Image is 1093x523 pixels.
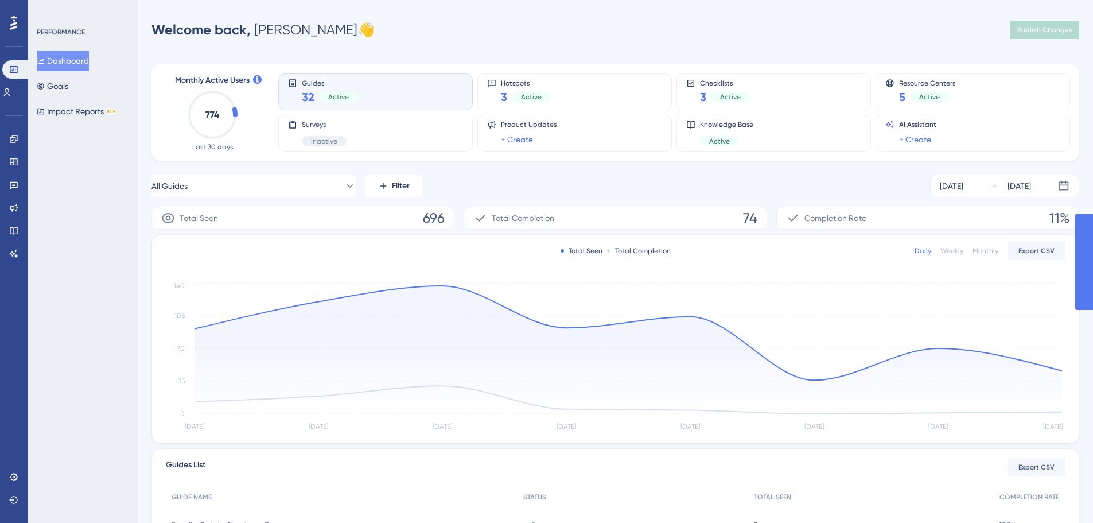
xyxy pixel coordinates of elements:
button: Goals [37,76,68,96]
span: TOTAL SEEN [754,493,791,502]
button: Publish Changes [1010,21,1079,39]
span: GUIDE NAME [172,493,212,502]
span: Filter [392,179,410,193]
div: [DATE] [940,179,963,193]
tspan: [DATE] [309,423,328,431]
span: Active [521,92,542,102]
span: 11% [1049,209,1069,227]
span: 3 [501,89,507,105]
tspan: [DATE] [433,423,452,431]
span: Active [328,92,349,102]
span: Hotspots [501,79,551,87]
text: 774 [205,109,220,120]
tspan: 140 [174,282,185,290]
tspan: [DATE] [680,423,700,431]
span: AI Assistant [899,120,936,129]
div: [PERSON_NAME] 👋 [151,21,375,39]
span: Completion Rate [804,211,866,225]
a: + Create [501,133,533,146]
span: Checklists [700,79,750,87]
tspan: [DATE] [928,423,948,431]
span: Last 30 days [192,142,233,152]
span: Guides List [166,458,205,476]
span: 3 [700,89,706,105]
button: Impact ReportsBETA [37,101,116,122]
div: Total Seen [561,246,602,255]
button: Export CSV [1008,242,1065,260]
button: Filter [365,175,422,197]
span: Product Updates [501,120,557,129]
span: Active [720,92,741,102]
span: Welcome back, [151,21,251,38]
span: Guides [302,79,358,87]
tspan: [DATE] [557,423,576,431]
span: Resource Centers [899,79,955,87]
tspan: [DATE] [185,423,204,431]
div: Weekly [940,246,963,255]
div: PERFORMANCE [37,28,85,37]
span: Inactive [311,137,337,146]
span: 696 [423,209,445,227]
div: Total Completion [607,246,671,255]
iframe: UserGuiding AI Assistant Launcher [1045,478,1079,512]
span: 74 [743,209,757,227]
span: Export CSV [1018,463,1055,472]
span: Total Seen [180,211,218,225]
tspan: [DATE] [1043,423,1063,431]
div: BETA [106,109,116,114]
tspan: 105 [174,312,185,320]
div: [DATE] [1008,179,1031,193]
div: Monthly [973,246,998,255]
button: Dashboard [37,51,89,71]
span: Surveys [302,120,347,129]
div: Daily [915,246,931,255]
tspan: 70 [177,344,185,352]
tspan: 0 [180,410,185,418]
tspan: 35 [178,377,185,385]
a: + Create [899,133,931,146]
span: 5 [899,89,905,105]
span: All Guides [151,179,188,193]
button: Export CSV [1008,458,1065,476]
button: All Guides [151,175,356,197]
span: Publish Changes [1017,25,1072,34]
span: Active [709,137,730,146]
span: Knowledge Base [700,120,753,129]
tspan: [DATE] [804,423,824,431]
span: Active [919,92,940,102]
span: COMPLETION RATE [999,493,1059,502]
span: STATUS [523,493,546,502]
span: Total Completion [492,211,554,225]
span: 32 [302,89,314,105]
span: Monthly Active Users [175,73,250,87]
span: Export CSV [1018,246,1055,255]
